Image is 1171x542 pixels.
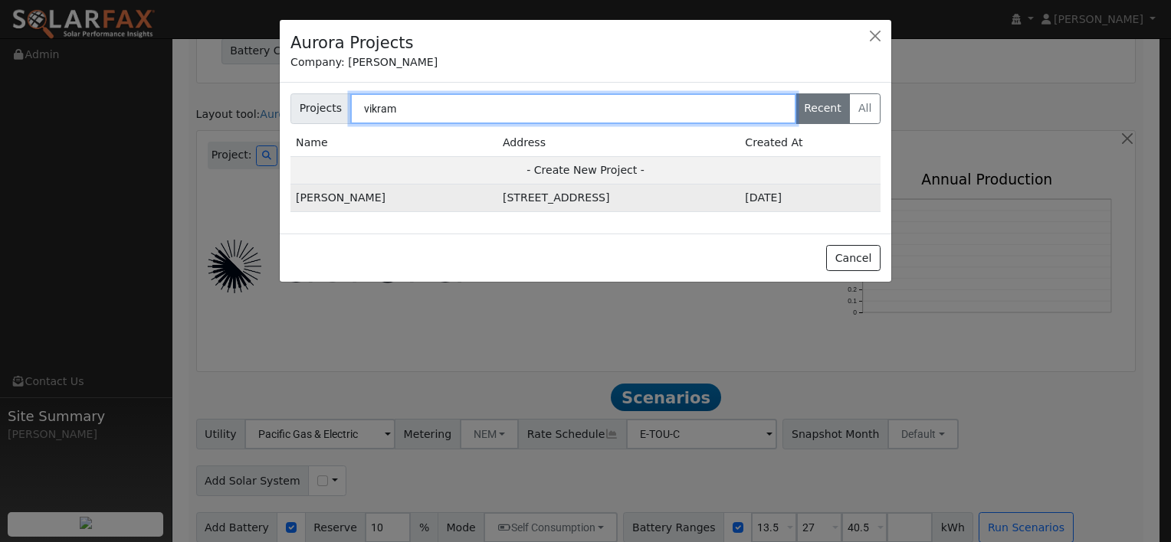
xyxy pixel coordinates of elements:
[849,93,881,124] label: All
[290,156,881,184] td: - Create New Project -
[497,129,740,157] td: Address
[740,184,881,212] td: 5d
[826,245,881,271] button: Cancel
[497,184,740,212] td: [STREET_ADDRESS]
[290,54,881,70] div: Company: [PERSON_NAME]
[795,93,851,124] label: Recent
[290,93,351,124] span: Projects
[290,184,497,212] td: [PERSON_NAME]
[740,129,881,157] td: Created At
[290,129,497,157] td: Name
[290,31,414,55] h4: Aurora Projects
